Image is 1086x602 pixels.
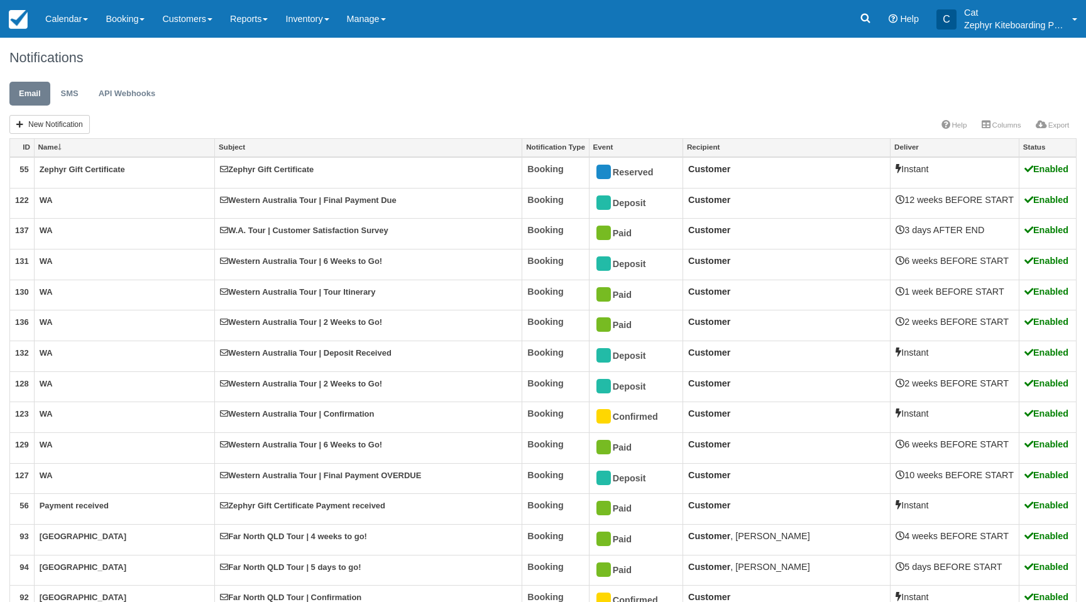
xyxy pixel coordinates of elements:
strong: Booking [527,164,564,174]
a: 93 [19,532,28,541]
a: Event [590,139,683,156]
div: Paid [595,499,667,519]
img: checkfront-main-nav-mini-logo.png [9,10,28,29]
strong: Enabled [1024,531,1068,541]
strong: Enabled [1024,592,1068,602]
strong: Booking [527,592,564,602]
td: 6 weeks BEFORE START [891,249,1019,280]
a: 132 [15,348,29,358]
a: Far North QLD Tour | 5 days to go! [220,562,361,572]
strong: Booking [527,470,564,480]
td: Instant [891,494,1019,525]
td: 6 weeks BEFORE START [891,433,1019,464]
strong: Enabled [1024,317,1068,327]
strong: Booking [527,500,564,510]
a: Notification Type [522,139,588,156]
div: Paid [595,285,667,305]
a: Western Australia Tour | 6 Weeks to Go! [220,256,382,266]
a: 129 [15,440,29,449]
div: Paid [595,530,667,550]
strong: Enabled [1024,287,1068,297]
a: 94 [19,562,28,572]
strong: Enabled [1024,500,1068,510]
a: Payment received [40,501,109,510]
a: 55 [19,165,28,174]
h1: Notifications [9,50,1077,65]
a: W.A. Tour | Customer Satisfaction Survey [220,226,388,235]
strong: Customer [688,287,730,297]
strong: Enabled [1024,408,1068,419]
a: WA [40,317,53,327]
a: Zephyr Gift Certificate [220,165,314,174]
div: Paid [595,224,667,244]
td: Instant [891,341,1019,371]
a: WA [40,256,53,266]
a: ID [10,139,34,156]
td: Instant [891,402,1019,433]
a: Zephyr Gift Certificate [40,165,125,174]
a: WA [40,348,53,358]
td: 4 weeks BEFORE START [891,525,1019,555]
a: Western Australia Tour | 6 Weeks to Go! [220,440,382,449]
strong: Booking [527,225,564,235]
a: Far North QLD Tour | Confirmation [220,593,361,602]
strong: Enabled [1024,439,1068,449]
a: Recipient [683,139,890,156]
a: Western Australia Tour | Final Payment OVERDUE [220,471,421,480]
strong: Booking [527,408,564,419]
td: 3 days AFTER END [891,219,1019,249]
strong: Customer [688,256,730,266]
a: 127 [15,471,29,480]
strong: Customer [688,378,730,388]
strong: Enabled [1024,164,1068,174]
td: 5 days BEFORE START [891,555,1019,586]
strong: Enabled [1024,378,1068,388]
div: Confirmed [595,407,667,427]
strong: Customer [688,592,730,602]
td: 1 week BEFORE START [891,280,1019,310]
strong: Enabled [1024,195,1068,205]
td: 12 weeks BEFORE START [891,188,1019,219]
td: 2 weeks BEFORE START [891,371,1019,402]
strong: Booking [527,287,564,297]
div: Deposit [595,346,667,366]
ul: More [934,116,1077,136]
a: API Webhooks [89,82,165,106]
a: Status [1019,139,1076,156]
div: Deposit [595,254,667,275]
strong: Enabled [1024,225,1068,235]
strong: Customer [688,562,730,572]
strong: Customer [688,470,730,480]
div: Deposit [595,194,667,214]
a: Western Australia Tour | Deposit Received [220,348,392,358]
strong: Enabled [1024,256,1068,266]
a: WA [40,409,53,419]
div: Paid [595,561,667,581]
a: Zephyr Gift Certificate Payment received [220,501,385,510]
div: C [936,9,957,30]
p: Zephyr Kiteboarding Pty Ltd [964,19,1065,31]
a: 136 [15,317,29,327]
a: WA [40,195,53,205]
td: 2 weeks BEFORE START [891,310,1019,341]
a: Subject [215,139,522,156]
strong: Booking [527,348,564,358]
strong: Booking [527,531,564,541]
a: WA [40,379,53,388]
strong: Customer [688,317,730,327]
strong: Customer [688,225,730,235]
strong: Enabled [1024,348,1068,358]
p: Cat [964,6,1065,19]
a: New Notification [9,115,90,134]
a: Export [1028,116,1077,134]
a: Help [934,116,974,134]
strong: Booking [527,439,564,449]
strong: Customer [688,164,730,174]
a: Western Australia Tour | Confirmation [220,409,374,419]
a: Columns [974,116,1028,134]
a: 56 [19,501,28,510]
strong: Customer [688,439,730,449]
strong: Booking [527,256,564,266]
a: Western Australia Tour | 2 Weeks to Go! [220,379,382,388]
div: Deposit [595,469,667,489]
